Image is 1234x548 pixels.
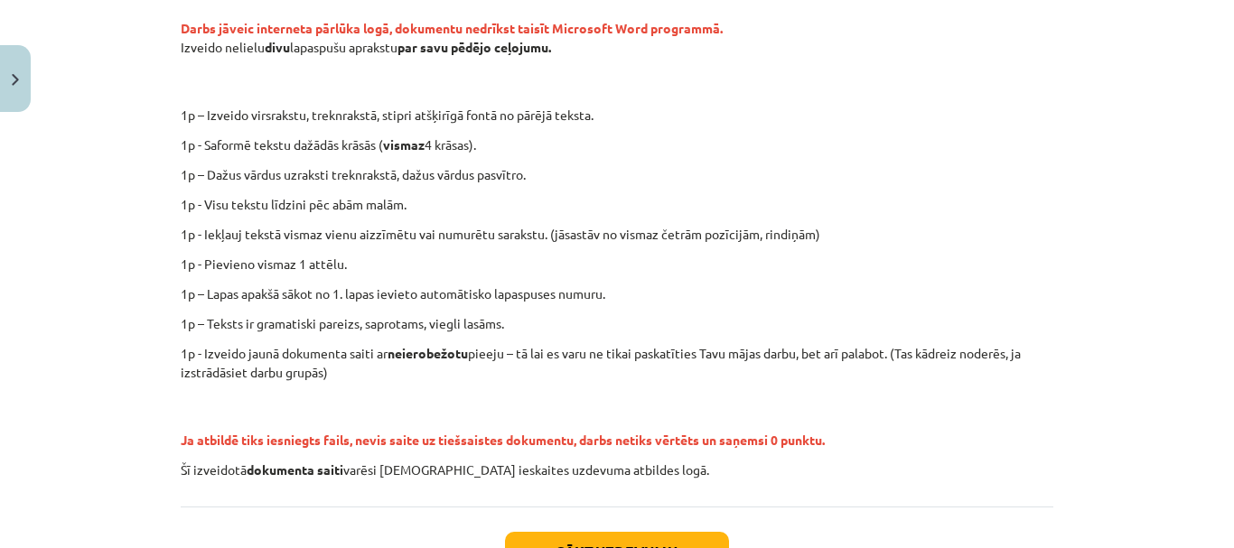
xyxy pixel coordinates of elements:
strong: neierobežotu [388,345,468,361]
strong: par savu pēdējo ceļojumu. [397,39,551,55]
strong: Darbs jāveic interneta pārlūka logā, dokumentu nedrīkst taisīt Microsoft Word programmā. [181,20,723,36]
p: 1p – Dažus vārdus uzraksti treknrakstā, dažus vārdus pasvītro. [181,165,1053,184]
p: 1p - Saformē tekstu dažādās krāsās ( 4 krāsas). [181,135,1053,154]
p: 1p - Izveido jaunā dokumenta saiti ar pieeju – tā lai es varu ne tikai paskatīties Tavu mājas dar... [181,344,1053,382]
strong: dokumenta saiti [247,461,343,478]
p: 1p - Iekļauj tekstā vismaz vienu aizzīmētu vai numurētu sarakstu. (jāsastāv no vismaz četrām pozī... [181,225,1053,244]
span: Ja atbildē tiks iesniegts fails, nevis saite uz tiešsaistes dokumentu, darbs netiks vērtēts un sa... [181,432,825,448]
p: 1p - Visu tekstu līdzini pēc abām malām. [181,195,1053,214]
p: 1p - Pievieno vismaz 1 attēlu. [181,255,1053,274]
p: 1p – Lapas apakšā sākot no 1. lapas ievieto automātisko lapaspuses numuru. [181,284,1053,303]
strong: vismaz [383,136,425,153]
img: icon-close-lesson-0947bae3869378f0d4975bcd49f059093ad1ed9edebbc8119c70593378902aed.svg [12,74,19,86]
p: Šī izveidotā varēsi [DEMOGRAPHIC_DATA] ieskaites uzdevuma atbildes logā. [181,460,1053,479]
p: 1p – Teksts ir gramatiski pareizs, saprotams, viegli lasāms. [181,314,1053,333]
strong: divu [265,39,290,55]
p: 1p – Izveido virsrakstu, treknrakstā, stipri atšķirīgā fontā no pārējā teksta. [283,106,1070,125]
